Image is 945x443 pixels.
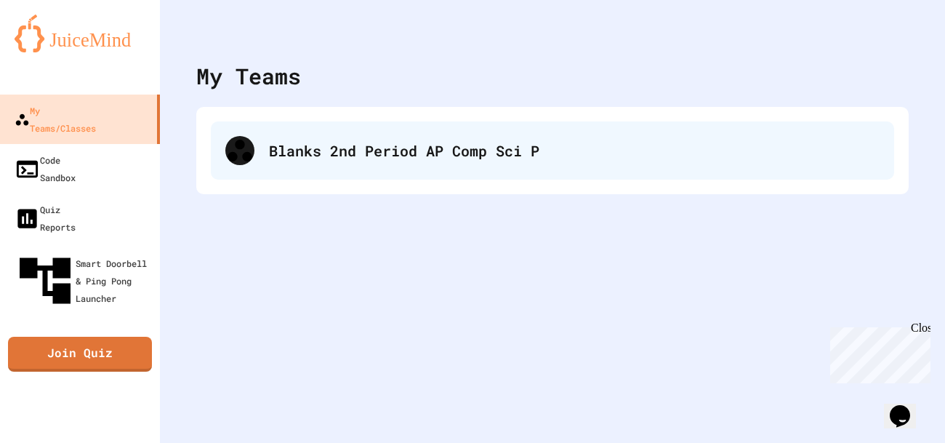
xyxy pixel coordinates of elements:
[269,140,880,161] div: Blanks 2nd Period AP Comp Sci P
[6,6,100,92] div: Chat with us now!Close
[884,385,930,428] iframe: chat widget
[8,337,152,372] a: Join Quiz
[824,322,930,383] iframe: chat widget
[15,15,145,52] img: logo-orange.svg
[15,151,76,186] div: Code Sandbox
[211,121,894,180] div: Blanks 2nd Period AP Comp Sci P
[15,250,154,311] div: Smart Doorbell & Ping Pong Launcher
[15,201,76,236] div: Quiz Reports
[15,102,96,137] div: My Teams/Classes
[196,60,301,92] div: My Teams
